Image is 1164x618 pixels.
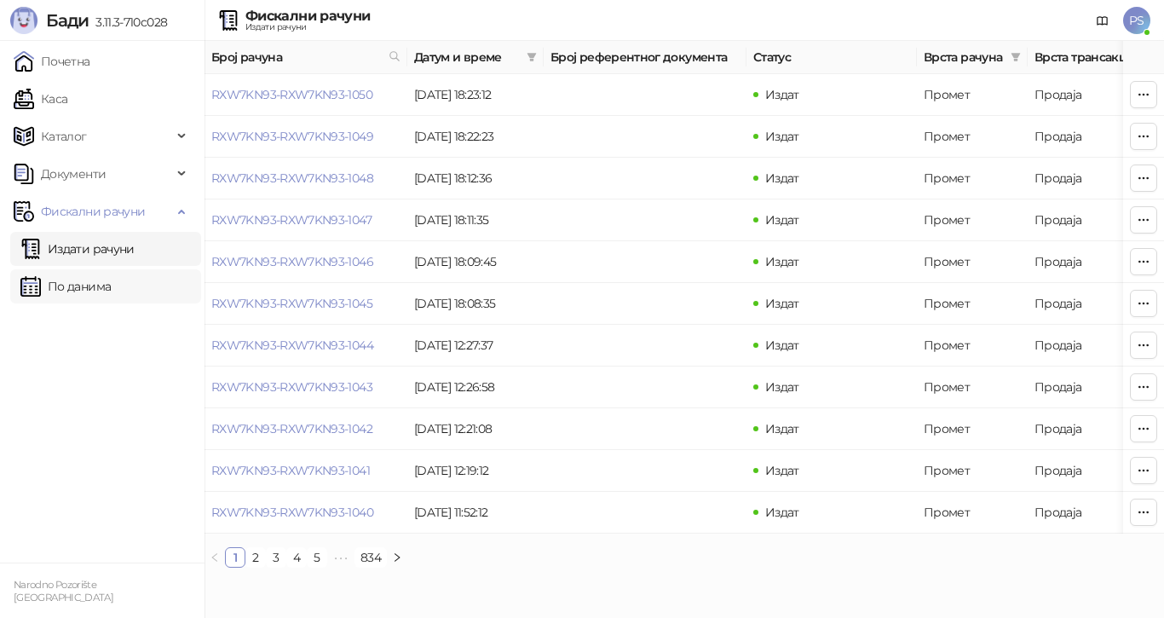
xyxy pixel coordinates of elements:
[407,74,544,116] td: [DATE] 18:23:12
[205,492,407,534] td: RXW7KN93-RXW7KN93-1040
[245,23,370,32] div: Издати рачуни
[1011,52,1021,62] span: filter
[205,547,225,568] button: left
[917,241,1028,283] td: Промет
[211,212,372,228] a: RXW7KN93-RXW7KN93-1047
[327,547,354,568] span: •••
[387,547,407,568] li: Следећа страна
[307,547,327,568] li: 5
[20,232,135,266] a: Издати рачуни
[211,463,370,478] a: RXW7KN93-RXW7KN93-1041
[355,548,386,567] a: 834
[211,338,373,353] a: RXW7KN93-RXW7KN93-1044
[210,552,220,563] span: left
[765,170,799,186] span: Издат
[765,505,799,520] span: Издат
[327,547,354,568] li: Следећих 5 Страна
[414,48,520,66] span: Датум и време
[211,48,382,66] span: Број рачуна
[765,379,799,395] span: Издат
[407,408,544,450] td: [DATE] 12:21:08
[765,463,799,478] span: Издат
[205,325,407,367] td: RXW7KN93-RXW7KN93-1044
[308,548,326,567] a: 5
[917,116,1028,158] td: Промет
[407,199,544,241] td: [DATE] 18:11:35
[917,283,1028,325] td: Промет
[266,547,286,568] li: 3
[407,283,544,325] td: [DATE] 18:08:35
[354,547,387,568] li: 834
[267,548,285,567] a: 3
[205,450,407,492] td: RXW7KN93-RXW7KN93-1041
[917,41,1028,74] th: Врста рачуна
[523,44,540,70] span: filter
[211,170,373,186] a: RXW7KN93-RXW7KN93-1048
[20,269,111,303] a: По данима
[924,48,1004,66] span: Врста рачуна
[387,547,407,568] button: right
[746,41,917,74] th: Статус
[226,548,245,567] a: 1
[205,241,407,283] td: RXW7KN93-RXW7KN93-1046
[1007,44,1024,70] span: filter
[1034,48,1149,66] span: Врста трансакције
[46,10,89,31] span: Бади
[41,194,145,228] span: Фискални рачуни
[205,547,225,568] li: Претходна страна
[246,548,265,567] a: 2
[205,74,407,116] td: RXW7KN93-RXW7KN93-1050
[41,119,87,153] span: Каталог
[917,492,1028,534] td: Промет
[527,52,537,62] span: filter
[407,116,544,158] td: [DATE] 18:22:23
[1123,7,1150,34] span: PS
[205,158,407,199] td: RXW7KN93-RXW7KN93-1048
[211,379,372,395] a: RXW7KN93-RXW7KN93-1043
[765,296,799,311] span: Издат
[245,9,370,23] div: Фискални рачуни
[10,7,37,34] img: Logo
[765,129,799,144] span: Издат
[211,87,372,102] a: RXW7KN93-RXW7KN93-1050
[765,87,799,102] span: Издат
[205,408,407,450] td: RXW7KN93-RXW7KN93-1042
[392,552,402,563] span: right
[287,548,306,567] a: 4
[917,199,1028,241] td: Промет
[1089,7,1116,34] a: Документација
[14,579,113,604] small: Narodno Pozorište [GEOGRAPHIC_DATA]
[407,367,544,408] td: [DATE] 12:26:58
[407,241,544,283] td: [DATE] 18:09:45
[765,254,799,269] span: Издат
[14,44,90,78] a: Почетна
[407,158,544,199] td: [DATE] 18:12:36
[211,254,373,269] a: RXW7KN93-RXW7KN93-1046
[917,158,1028,199] td: Промет
[765,212,799,228] span: Издат
[211,296,372,311] a: RXW7KN93-RXW7KN93-1045
[765,338,799,353] span: Издат
[205,41,407,74] th: Број рачуна
[205,367,407,408] td: RXW7KN93-RXW7KN93-1043
[765,421,799,436] span: Издат
[211,421,372,436] a: RXW7KN93-RXW7KN93-1042
[205,199,407,241] td: RXW7KN93-RXW7KN93-1047
[407,450,544,492] td: [DATE] 12:19:12
[14,82,67,116] a: Каса
[917,408,1028,450] td: Промет
[407,492,544,534] td: [DATE] 11:52:12
[286,547,307,568] li: 4
[245,547,266,568] li: 2
[917,367,1028,408] td: Промет
[917,74,1028,116] td: Промет
[41,157,106,191] span: Документи
[225,547,245,568] li: 1
[205,283,407,325] td: RXW7KN93-RXW7KN93-1045
[917,325,1028,367] td: Промет
[89,14,167,30] span: 3.11.3-710c028
[211,129,373,144] a: RXW7KN93-RXW7KN93-1049
[407,325,544,367] td: [DATE] 12:27:37
[205,116,407,158] td: RXW7KN93-RXW7KN93-1049
[544,41,746,74] th: Број референтног документа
